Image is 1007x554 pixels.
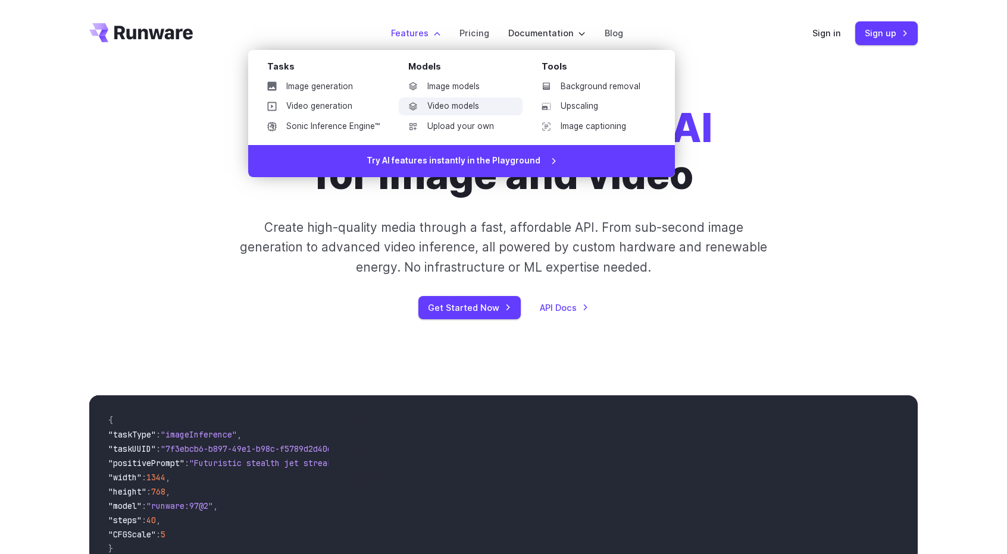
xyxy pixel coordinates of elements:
span: "positivePrompt" [108,458,184,468]
label: Features [391,26,440,40]
span: "steps" [108,515,142,525]
a: Sign up [855,21,918,45]
span: 40 [146,515,156,525]
a: Upload your own [399,118,523,136]
a: Image generation [258,78,389,96]
span: , [213,501,218,511]
span: "CFGScale" [108,529,156,540]
span: } [108,543,113,554]
a: Get Started Now [418,296,521,319]
label: Documentation [508,26,586,40]
span: : [184,458,189,468]
span: "Futuristic stealth jet streaking through a neon-lit cityscape with glowing purple exhaust" [189,458,623,468]
span: "model" [108,501,142,511]
span: "taskUUID" [108,443,156,454]
a: Image captioning [532,118,656,136]
a: Blog [605,26,623,40]
span: "width" [108,472,142,483]
a: Video generation [258,97,389,115]
span: : [156,429,161,440]
span: , [237,429,242,440]
a: Upscaling [532,97,656,115]
span: : [156,443,161,454]
span: : [156,529,161,540]
a: Sonic Inference Engine™ [258,118,389,136]
span: 1344 [146,472,165,483]
a: Background removal [532,78,656,96]
p: Create high-quality media through a fast, affordable API. From sub-second image generation to adv... [239,218,769,277]
span: : [142,501,146,511]
a: API Docs [540,301,589,314]
a: Go to / [89,23,193,42]
span: : [142,515,146,525]
span: 768 [151,486,165,497]
div: Tasks [267,59,389,78]
span: "imageInference" [161,429,237,440]
span: , [165,486,170,497]
span: : [142,472,146,483]
span: 5 [161,529,165,540]
a: Image models [399,78,523,96]
span: { [108,415,113,426]
a: Try AI features instantly in the Playground [248,145,675,177]
span: "runware:97@2" [146,501,213,511]
span: "taskType" [108,429,156,440]
a: Pricing [459,26,489,40]
div: Models [408,59,523,78]
a: Video models [399,97,523,115]
span: "7f3ebcb6-b897-49e1-b98c-f5789d2d40d7" [161,443,342,454]
span: , [156,515,161,525]
span: "height" [108,486,146,497]
a: Sign in [812,26,841,40]
span: , [165,472,170,483]
div: Tools [542,59,656,78]
span: : [146,486,151,497]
